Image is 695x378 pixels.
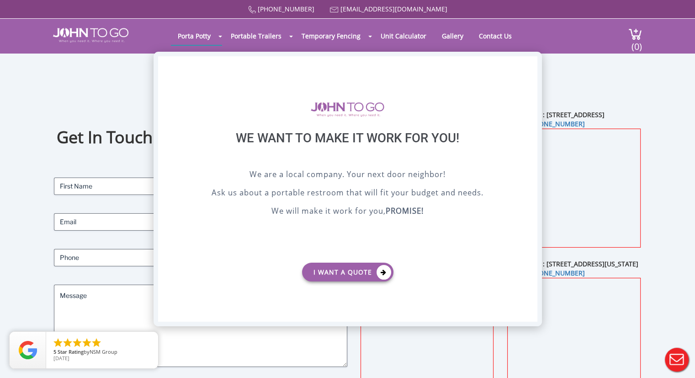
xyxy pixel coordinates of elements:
span: Star Rating [58,348,84,355]
p: We are a local company. Your next door neighbor! [181,168,515,182]
li:  [62,337,73,348]
span: [DATE] [53,355,69,362]
a: I want a Quote [302,263,393,281]
div: X [523,56,537,72]
span: by [53,349,151,356]
img: logo of viptogo [311,102,384,117]
li:  [91,337,102,348]
li:  [53,337,64,348]
p: We will make it work for you, [181,205,515,219]
div: We want to make it work for you! [181,130,515,168]
span: 5 [53,348,56,355]
p: Ask us about a portable restroom that will fit your budget and needs. [181,187,515,200]
li:  [81,337,92,348]
span: NSM Group [90,348,117,355]
img: Review Rating [19,341,37,359]
li:  [72,337,83,348]
b: PROMISE! [386,205,424,216]
button: Live Chat [658,341,695,378]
